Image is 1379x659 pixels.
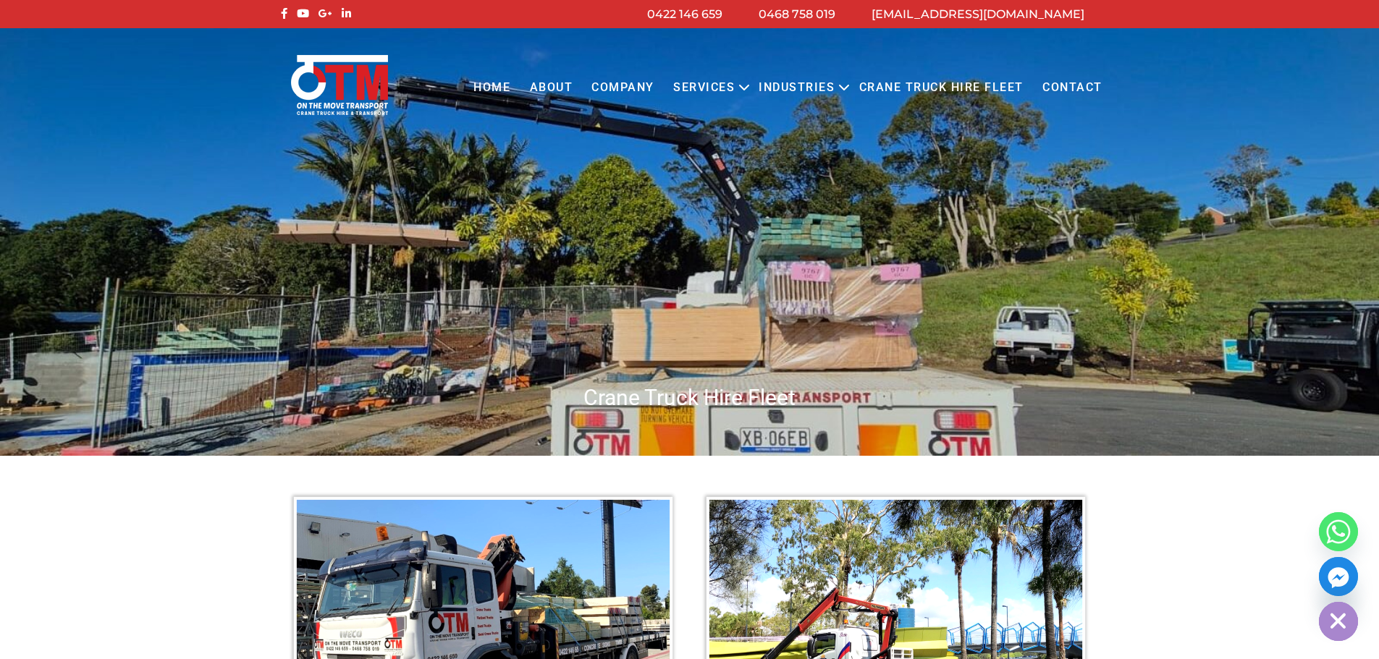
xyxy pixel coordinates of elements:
a: Whatsapp [1319,512,1358,551]
a: [EMAIL_ADDRESS][DOMAIN_NAME] [872,7,1084,21]
a: Home [464,68,520,108]
a: Contact [1033,68,1112,108]
img: Otmtransport [288,54,391,116]
a: About [520,68,582,108]
a: 0468 758 019 [759,7,835,21]
a: Services [664,68,744,108]
a: Industries [749,68,844,108]
a: Facebook_Messenger [1319,557,1358,596]
h1: Crane Truck Hire Fleet [277,383,1102,412]
a: 0422 146 659 [647,7,722,21]
a: COMPANY [582,68,664,108]
a: Crane Truck Hire Fleet [849,68,1032,108]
